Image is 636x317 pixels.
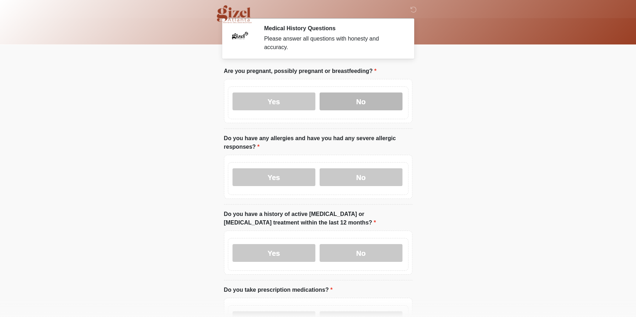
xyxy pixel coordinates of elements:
label: No [320,244,402,262]
div: Please answer all questions with honesty and accuracy. [264,35,402,52]
label: Do you have any allergies and have you had any severe allergic responses? [224,134,412,151]
img: Gizel Atlanta Logo [217,5,252,23]
label: Do you have a history of active [MEDICAL_DATA] or [MEDICAL_DATA] treatment within the last 12 mon... [224,210,412,227]
label: Do you take prescription medications? [224,286,333,294]
label: Yes [233,93,315,110]
img: Agent Avatar [229,25,251,46]
label: Yes [233,168,315,186]
label: No [320,93,402,110]
label: No [320,168,402,186]
label: Yes [233,244,315,262]
label: Are you pregnant, possibly pregnant or breastfeeding? [224,67,376,75]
